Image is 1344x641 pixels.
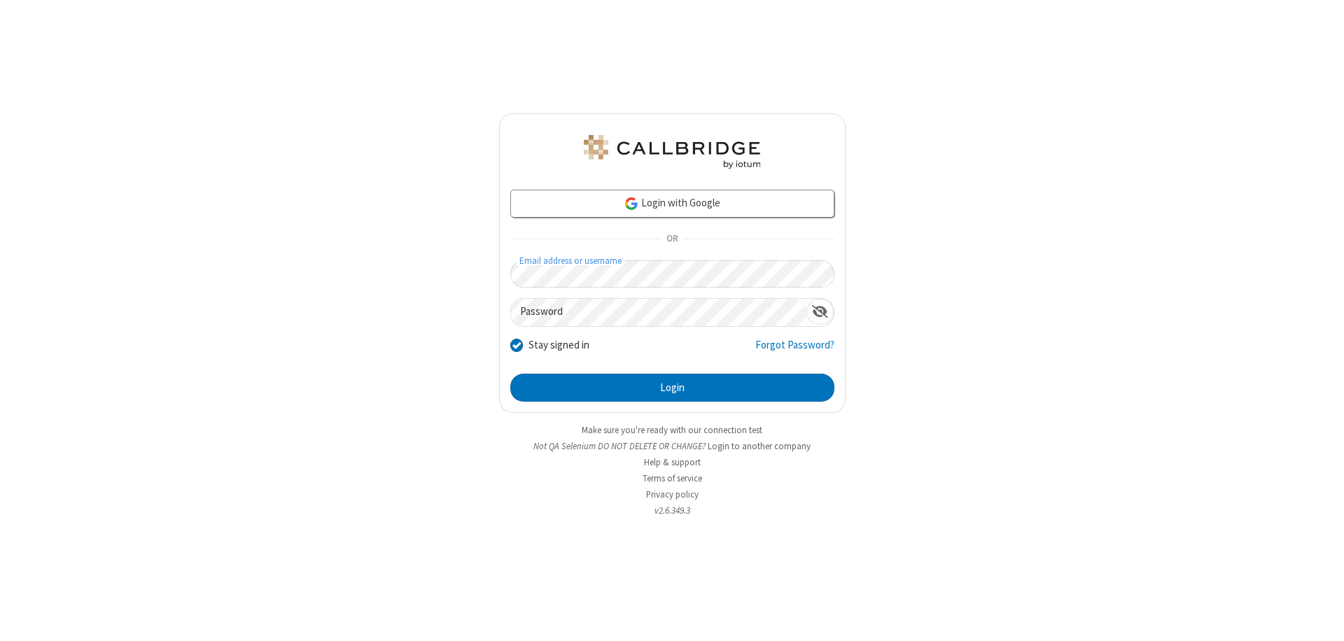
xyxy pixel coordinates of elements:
a: Help & support [644,456,701,468]
a: Forgot Password? [755,337,834,364]
button: Login to another company [708,439,811,453]
input: Password [511,299,806,326]
a: Privacy policy [646,488,699,500]
label: Stay signed in [528,337,589,353]
li: v2.6.349.3 [499,504,846,517]
li: Not QA Selenium DO NOT DELETE OR CHANGE? [499,439,846,453]
button: Login [510,374,834,402]
a: Login with Google [510,190,834,218]
input: Email address or username [510,260,834,288]
a: Terms of service [643,472,702,484]
a: Make sure you're ready with our connection test [582,424,762,436]
img: google-icon.png [624,196,639,211]
div: Show password [806,299,834,325]
img: QA Selenium DO NOT DELETE OR CHANGE [581,135,763,169]
span: OR [661,230,683,249]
